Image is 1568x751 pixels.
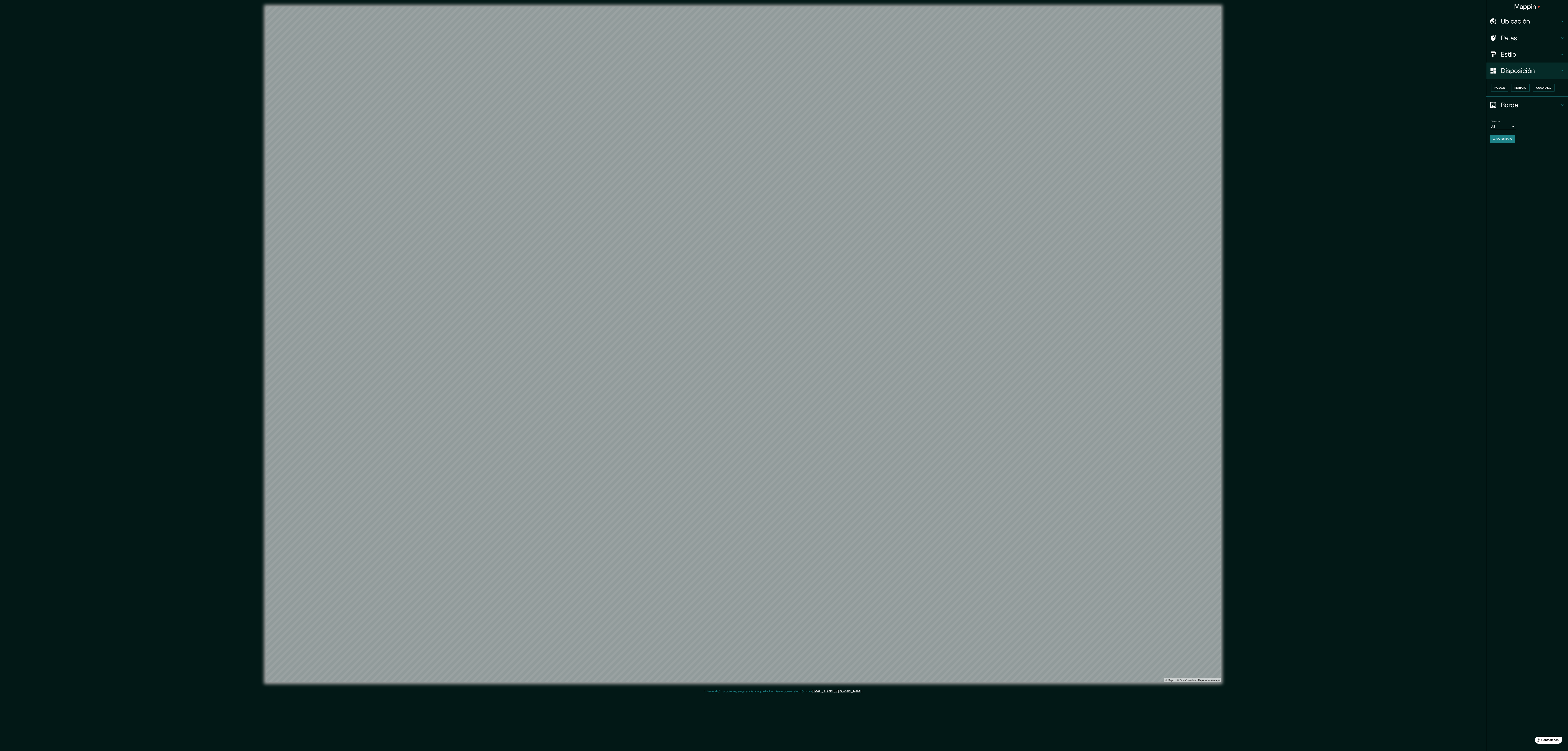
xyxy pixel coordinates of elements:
[1501,66,1535,75] font: Disposición
[1165,679,1177,682] a: Mapbox
[1514,2,1536,11] font: Mappin
[1486,13,1568,29] div: Ubicación
[1491,84,1508,92] button: Paisaje
[1486,30,1568,46] div: Patas
[1501,17,1530,26] font: Ubicación
[1491,124,1495,129] font: A3
[1491,123,1516,130] div: A3
[862,689,863,693] font: .
[1486,46,1568,63] div: Estilo
[1177,679,1197,682] a: Mapa de OpenStreet
[1198,679,1220,682] a: Map feedback
[1501,50,1516,59] font: Estilo
[1177,679,1197,682] font: © OpenStreetMap
[1501,101,1518,109] font: Borde
[1501,34,1517,42] font: Patas
[1532,735,1564,747] iframe: Lanzador de widgets de ayuda
[1511,84,1530,92] button: Retrato
[1486,97,1568,113] div: Borde
[1494,86,1505,89] font: Paisaje
[1537,6,1540,9] img: pin-icon.png
[704,689,812,693] font: Si tiene algún problema, sugerencia o inquietud, envíe un correo electrónico a
[1198,679,1220,682] font: Mejorar este mapa
[1533,84,1555,92] button: Cuadrado
[1536,86,1551,89] font: Cuadrado
[266,7,1221,682] canvas: Mapa
[1491,120,1500,123] font: Tamaño
[1490,135,1515,143] button: Crea tu mapa
[812,689,862,693] a: [EMAIL_ADDRESS][DOMAIN_NAME]
[863,689,864,693] font: .
[1515,86,1526,89] font: Retrato
[1486,63,1568,79] div: Disposición
[1493,137,1512,141] font: Crea tu mapa
[1165,679,1177,682] font: © Mapbox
